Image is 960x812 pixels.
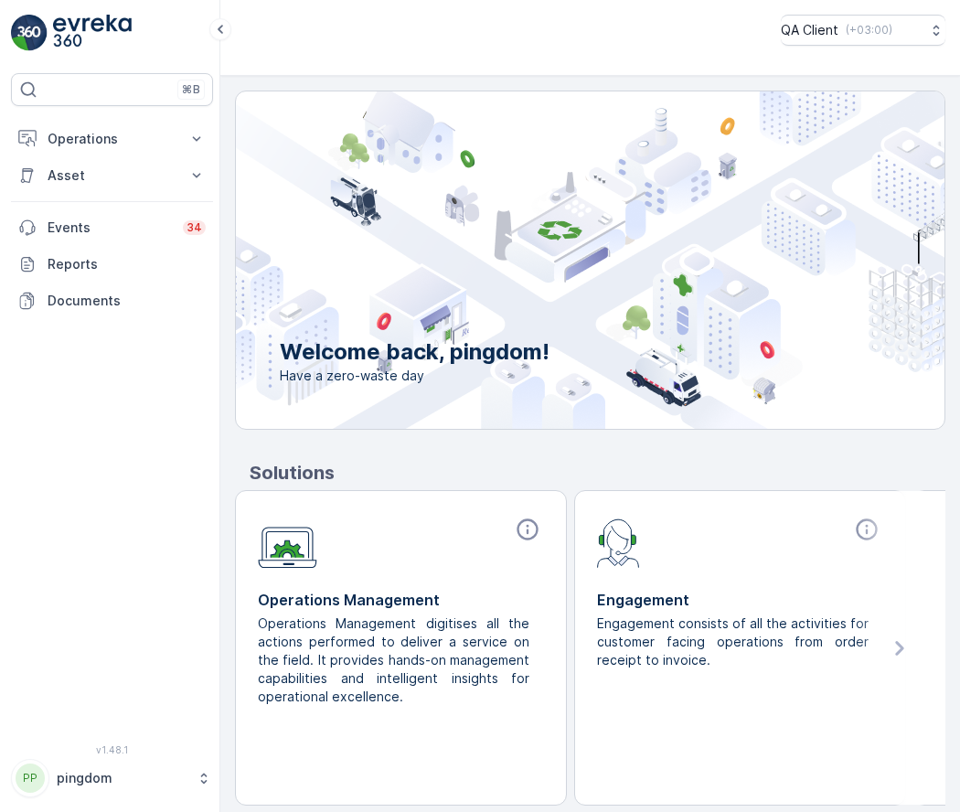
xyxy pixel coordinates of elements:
p: Engagement consists of all the activities for customer facing operations from order receipt to in... [597,614,869,669]
img: logo_light-DOdMpM7g.png [53,15,132,51]
p: pingdom [57,769,187,787]
span: Have a zero-waste day [280,367,549,385]
img: module-icon [258,517,317,569]
p: Solutions [250,459,945,486]
p: Engagement [597,589,883,611]
button: Asset [11,157,213,194]
p: Documents [48,292,206,310]
span: v 1.48.1 [11,744,213,755]
p: 34 [187,220,202,235]
p: ⌘B [182,82,200,97]
button: Operations [11,121,213,157]
a: Events34 [11,209,213,246]
button: QA Client(+03:00) [781,15,945,46]
div: PP [16,764,45,793]
p: ( +03:00 ) [846,23,892,37]
p: Welcome back, pingdom! [280,337,549,367]
p: Operations [48,130,176,148]
p: Asset [48,166,176,185]
p: Operations Management digitises all the actions performed to deliver a service on the field. It p... [258,614,529,706]
button: PPpingdom [11,759,213,797]
img: module-icon [597,517,640,568]
a: Documents [11,283,213,319]
img: city illustration [154,91,944,429]
a: Reports [11,246,213,283]
p: QA Client [781,21,838,39]
p: Operations Management [258,589,544,611]
p: Reports [48,255,206,273]
p: Events [48,219,172,237]
img: logo [11,15,48,51]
